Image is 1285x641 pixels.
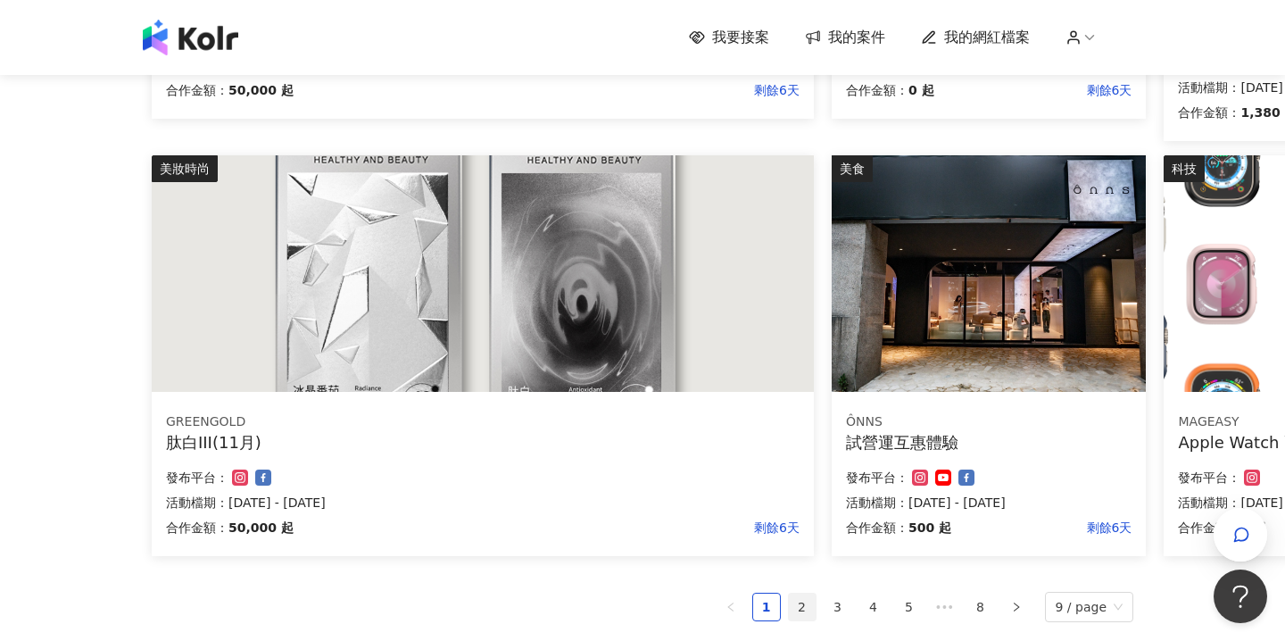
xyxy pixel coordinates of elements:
iframe: Help Scout Beacon - Open [1214,570,1267,623]
li: 4 [859,593,888,621]
a: 2 [789,594,816,620]
div: Page Size [1045,592,1134,622]
span: 我的案件 [828,28,885,47]
p: 剩餘6天 [294,79,800,101]
span: ••• [931,593,959,621]
li: Next Page [1002,593,1031,621]
li: Previous Page [717,593,745,621]
a: 1 [753,594,780,620]
li: 3 [824,593,852,621]
div: 肽白III(11月) [166,431,800,454]
img: logo [143,20,238,55]
p: 合作金額： [1178,517,1240,538]
li: Next 5 Pages [931,593,959,621]
p: 活動檔期：[DATE] - [DATE] [846,492,1132,513]
img: 試營運互惠體驗 [832,155,1146,392]
p: 發布平台： [846,467,908,488]
p: 合作金額： [1178,102,1240,123]
a: 我的案件 [805,28,885,47]
span: left [725,602,736,612]
li: 1 [752,593,781,621]
a: 4 [860,594,887,620]
a: 我的網紅檔案 [921,28,1030,47]
p: 合作金額： [846,79,908,101]
p: 活動檔期：[DATE] - [DATE] [166,492,800,513]
p: 發布平台： [1178,467,1240,488]
p: 剩餘6天 [951,517,1132,538]
li: 8 [966,593,995,621]
p: 50,000 起 [228,79,294,101]
a: 5 [896,594,923,620]
p: 50,000 起 [228,517,294,538]
div: 試營運互惠體驗 [846,431,1132,454]
img: 肽白Ⅵ [152,155,814,392]
p: 合作金額： [166,517,228,538]
button: left [717,593,745,621]
a: 8 [967,594,994,620]
div: 科技 [1164,155,1205,182]
li: 2 [788,593,817,621]
p: 0 起 [908,79,934,101]
div: ÔNNS [846,413,1132,431]
span: right [1011,602,1022,612]
p: 剩餘6天 [934,79,1132,101]
li: 5 [895,593,924,621]
div: GREENGOLD [166,413,800,431]
span: 我的網紅檔案 [944,28,1030,47]
a: 我要接案 [689,28,769,47]
p: 合作金額： [166,79,228,101]
p: 發布平台： [166,467,228,488]
p: 500 起 [908,517,951,538]
div: 美妝時尚 [152,155,218,182]
p: 合作金額： [846,517,908,538]
div: 美食 [832,155,873,182]
a: 3 [825,594,851,620]
button: right [1002,593,1031,621]
span: 9 / page [1056,593,1123,621]
p: 剩餘6天 [294,517,800,538]
span: 我要接案 [712,28,769,47]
